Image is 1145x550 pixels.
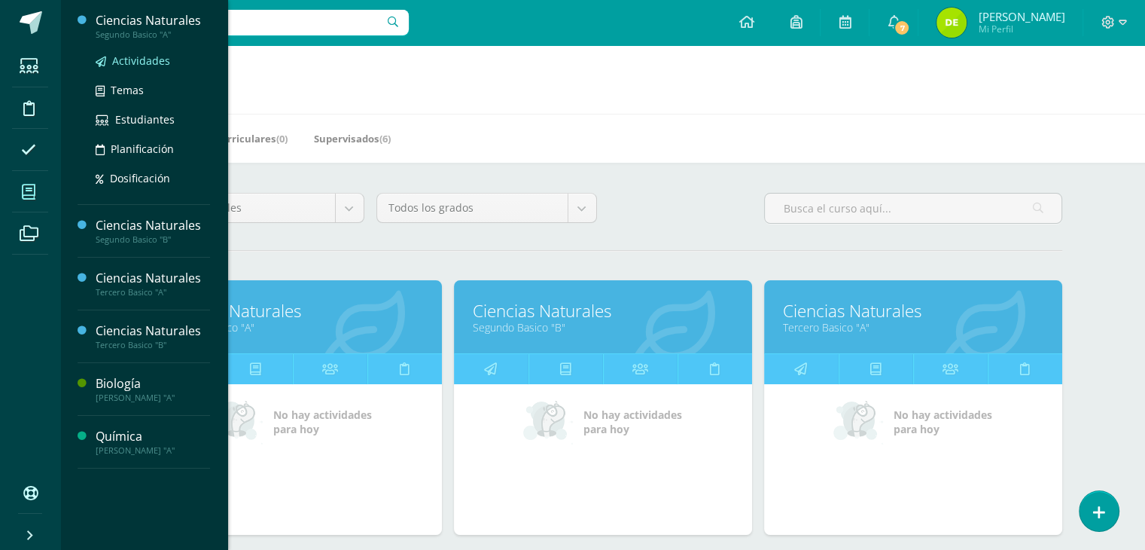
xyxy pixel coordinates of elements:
[936,8,967,38] img: 29c298bc4911098bb12dddd104e14123.png
[96,287,210,298] div: Tercero Basico "A"
[273,408,372,436] span: No hay actividades para hoy
[388,194,556,222] span: Todos los grados
[112,53,170,68] span: Actividades
[765,194,1061,223] input: Busca el curso aquí...
[894,408,992,436] span: No hay actividades para hoy
[473,320,733,335] a: Segundo Basico "B"
[314,127,391,151] a: Supervisados(6)
[96,428,210,445] div: Química
[96,234,210,245] div: Segundo Basico "B"
[583,408,682,436] span: No hay actividades para hoy
[523,399,573,445] img: no_activities_small.png
[894,20,910,36] span: 7
[96,322,210,350] a: Ciencias NaturalesTercero Basico "B"
[978,9,1064,24] span: [PERSON_NAME]
[96,445,210,456] div: [PERSON_NAME] "A"
[783,320,1043,335] a: Tercero Basico "A"
[276,132,288,145] span: (0)
[379,132,391,145] span: (6)
[115,112,175,127] span: Estudiantes
[473,299,733,322] a: Ciencias Naturales
[833,399,883,445] img: no_activities_small.png
[96,270,210,287] div: Ciencias Naturales
[96,393,210,403] div: [PERSON_NAME] "A"
[96,111,210,128] a: Estudiantes
[96,217,210,245] a: Ciencias NaturalesSegundo Basico "B"
[96,170,210,187] a: Dosificación
[96,140,210,157] a: Planificación
[978,23,1064,35] span: Mi Perfil
[96,375,210,393] div: Biología
[110,171,170,185] span: Dosificación
[96,29,210,40] div: Segundo Basico "A"
[96,12,210,29] div: Ciencias Naturales
[70,10,409,35] input: Busca un usuario...
[96,12,210,40] a: Ciencias NaturalesSegundo Basico "A"
[96,375,210,403] a: Biología[PERSON_NAME] "A"
[213,399,263,445] img: no_activities_small.png
[96,217,210,234] div: Ciencias Naturales
[96,270,210,298] a: Ciencias NaturalesTercero Basico "A"
[156,194,324,222] span: Todos los niveles
[96,340,210,350] div: Tercero Basico "B"
[111,142,174,156] span: Planificación
[96,52,210,69] a: Actividades
[111,83,144,97] span: Temas
[169,127,288,151] a: Mis Extracurriculares(0)
[783,299,1043,322] a: Ciencias Naturales
[96,428,210,456] a: Química[PERSON_NAME] "A"
[145,194,364,222] a: Todos los niveles
[377,194,596,222] a: Todos los grados
[163,320,423,335] a: Segundo Basico "A"
[163,299,423,322] a: Ciencias Naturales
[96,322,210,340] div: Ciencias Naturales
[96,81,210,99] a: Temas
